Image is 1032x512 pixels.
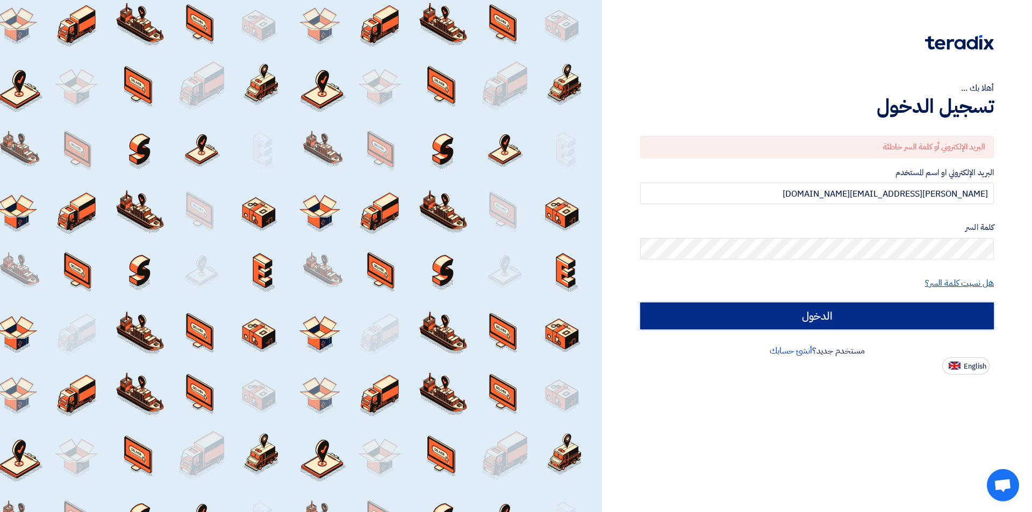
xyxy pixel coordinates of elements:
[640,344,994,357] div: مستخدم جديد؟
[640,136,994,158] div: البريد الإلكتروني أو كلمة السر خاطئة
[925,277,994,290] a: هل نسيت كلمة السر؟
[949,362,961,370] img: en-US.png
[640,183,994,204] input: أدخل بريد العمل الإلكتروني او اسم المستخدم الخاص بك ...
[925,35,994,50] img: Teradix logo
[640,167,994,179] label: البريد الإلكتروني او اسم المستخدم
[640,302,994,329] input: الدخول
[964,363,986,370] span: English
[640,221,994,234] label: كلمة السر
[942,357,990,374] button: English
[640,82,994,95] div: أهلا بك ...
[987,469,1019,501] a: دردشة مفتوحة
[640,95,994,118] h1: تسجيل الدخول
[770,344,812,357] a: أنشئ حسابك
